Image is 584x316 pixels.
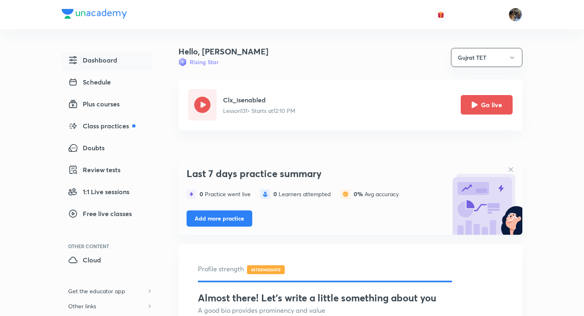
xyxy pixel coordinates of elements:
a: Schedule [62,74,152,93]
a: Plus courses [62,96,152,115]
div: Learners attempted [273,191,331,197]
span: Schedule [68,77,111,87]
img: avatar [437,11,444,18]
img: statistics [187,189,196,199]
span: Cloud [68,255,101,265]
img: Company Logo [62,9,127,19]
h6: Other links [62,299,103,314]
h3: Last 7 days practice summary [187,168,445,180]
div: Other Content [68,244,152,249]
a: 1:1 Live sessions [62,184,152,202]
button: avatar [434,8,447,21]
a: Review tests [62,162,152,180]
span: 0% [354,190,365,198]
img: Badge [178,58,187,66]
a: Doubts [62,140,152,158]
h5: A good bio provides prominency and value [198,305,503,315]
img: statistics [260,189,270,199]
img: bg [449,162,522,235]
span: Free live classes [68,209,132,219]
span: Plus courses [68,99,120,109]
img: statistics [341,189,350,199]
button: Gujrat TET [451,48,522,67]
button: Go live [461,95,513,115]
span: Doubts [68,143,105,153]
h6: Rising Star [190,58,219,66]
button: Add more practice [187,210,252,227]
h5: Clx_isenabled [223,95,295,105]
div: Avg accuracy [354,191,399,197]
h3: Almost there! Let's write a little something about you [198,292,503,304]
img: Chayan Mehta [509,8,522,22]
span: 1:1 Live sessions [68,187,129,197]
span: 0 [200,190,205,198]
a: Free live classes [62,206,152,224]
p: Lesson 131 • Starts at 12:10 PM [223,106,295,115]
h6: Get the educator app [62,284,132,299]
span: Review tests [68,165,120,175]
a: Class practices [62,118,152,136]
h4: Hello, [PERSON_NAME] [178,45,268,58]
div: Practice went live [200,191,251,197]
a: Cloud [62,252,152,271]
a: Company Logo [62,9,127,21]
a: Dashboard [62,52,152,71]
span: INTERMEDIATE [247,265,285,274]
h5: Profile strength [198,264,503,274]
span: 0 [273,190,279,198]
span: Class practices [68,121,135,131]
iframe: Help widget launcher [512,284,575,307]
span: Dashboard [68,55,117,65]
